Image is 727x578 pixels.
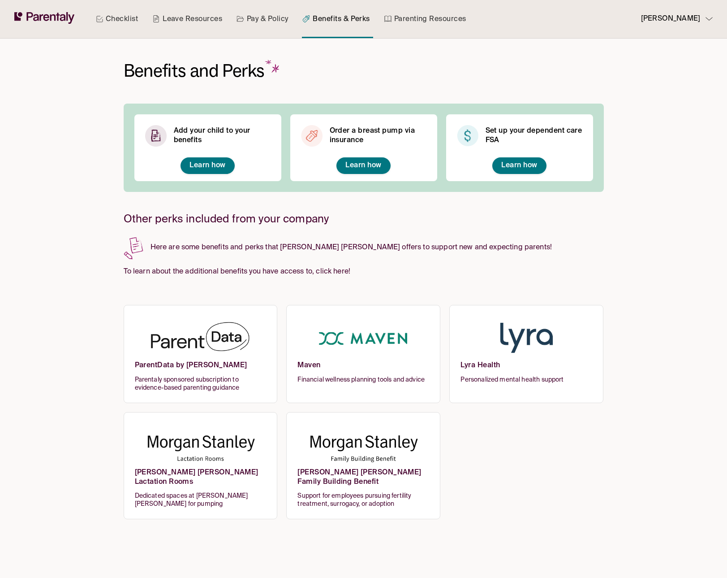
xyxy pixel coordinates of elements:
[189,162,225,169] span: Learn how
[124,266,604,278] p: To learn about the additional benefits you have access to, click here!
[124,412,278,520] a: [PERSON_NAME] [PERSON_NAME] Lactation RoomsDedicated spaces at [PERSON_NAME] [PERSON_NAME] for pu...
[124,236,143,260] img: Paper and pencil svg - benefits and perks
[124,236,604,254] p: Here are some benefits and perks that [PERSON_NAME] [PERSON_NAME] offers to support new and expec...
[501,161,537,170] a: Learn how
[345,162,381,169] span: Learn how
[449,305,603,403] a: Lyra HealthPersonalized mental health support
[124,213,604,226] h2: Other perks included from your company
[124,305,278,403] a: ParentData by [PERSON_NAME]Parentaly sponsored subscription to evidence-based parenting guidance
[135,492,267,508] span: Dedicated spaces at [PERSON_NAME] [PERSON_NAME] for pumping
[492,157,546,174] button: Learn how
[330,126,426,145] h6: Order a breast pump via insurance
[222,60,282,82] span: Perks
[345,161,381,170] a: Learn how
[124,60,283,82] h1: Benefits and
[174,126,271,145] h6: Add your child to your benefits
[501,162,537,169] span: Learn how
[486,126,582,145] h6: Set up your dependent care FSA
[460,361,592,376] h6: Lyra Health
[189,161,225,170] a: Learn how
[297,468,429,492] h6: [PERSON_NAME] [PERSON_NAME] Family Building Benefit
[336,157,390,174] button: Learn how
[135,361,267,376] h6: ParentData by [PERSON_NAME]
[641,13,700,25] p: [PERSON_NAME]
[286,305,440,403] a: MavenFinancial wellness planning tools and advice
[181,157,234,174] button: Learn how
[286,412,440,520] a: [PERSON_NAME] [PERSON_NAME] Family Building BenefitSupport for employees pursuing fertility treat...
[460,376,592,384] span: Personalized mental health support
[297,492,429,508] span: Support for employees pursuing fertility treatment, surrogacy, or adoption
[135,468,267,492] h6: [PERSON_NAME] [PERSON_NAME] Lactation Rooms
[135,376,267,392] span: Parentaly sponsored subscription to evidence-based parenting guidance
[297,361,429,376] h6: Maven
[297,376,429,384] span: Financial wellness planning tools and advice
